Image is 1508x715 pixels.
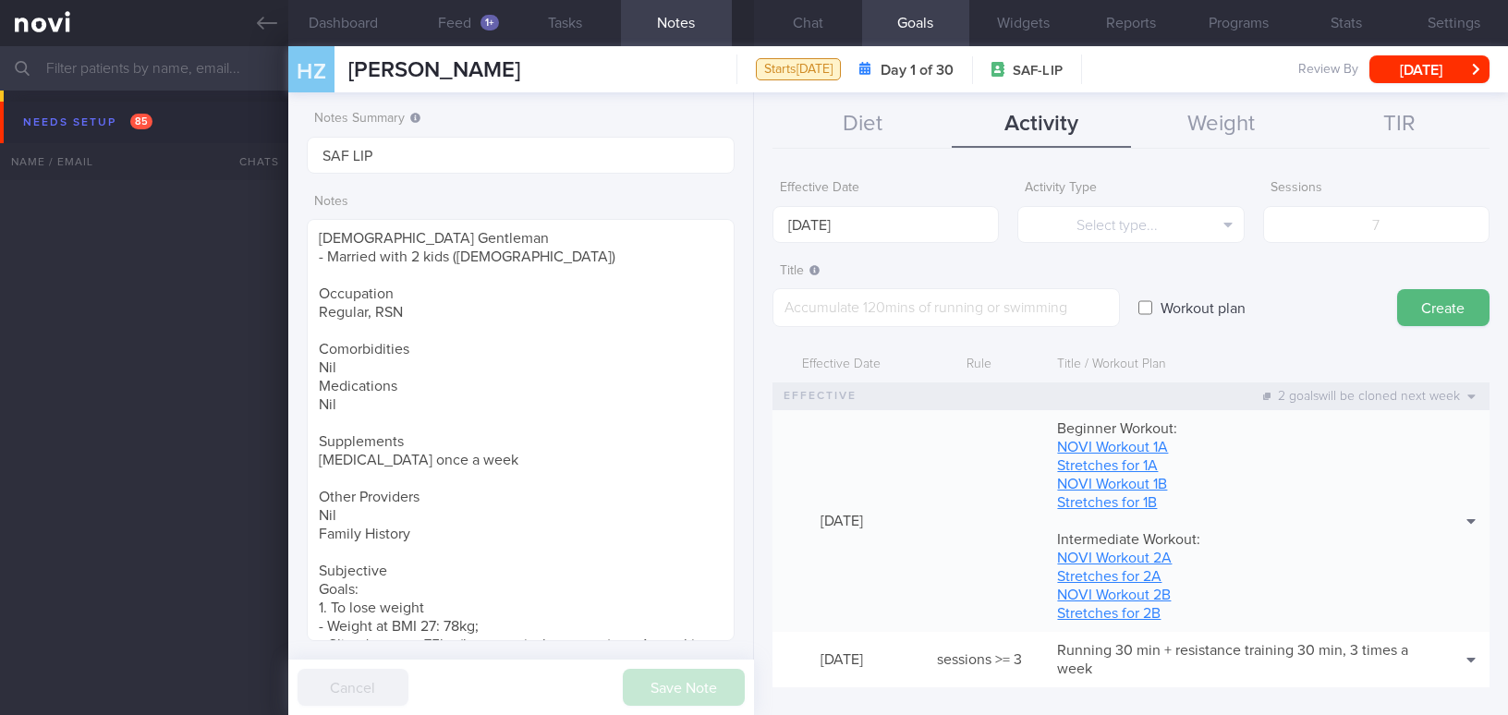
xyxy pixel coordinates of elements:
label: Notes [314,194,727,211]
a: NOVI Workout 1A [1057,440,1168,454]
button: [DATE] [1369,55,1490,83]
button: Create [1397,289,1490,326]
a: NOVI Workout 2B [1057,588,1171,602]
span: Review By [1298,62,1358,79]
span: SAF-LIP [1013,62,1063,80]
div: Chats [214,143,288,180]
button: TIR [1310,102,1490,148]
a: Stretches for 2B [1057,606,1161,621]
button: Activity [952,102,1131,148]
label: Workout plan [1151,289,1255,326]
span: Beginner Workout: [1057,421,1177,436]
div: 2 goals will be cloned next week [1254,383,1485,409]
a: Stretches for 2A [1057,569,1161,584]
div: Needs setup [18,110,157,135]
label: Activity Type [1025,180,1236,197]
span: Title [780,264,820,277]
strong: Day 1 of 30 [881,61,954,79]
label: Effective Date [780,180,991,197]
div: Effective Date [772,347,910,382]
span: [DATE] [821,652,863,667]
input: Select... [772,206,999,243]
div: 1+ [480,15,499,30]
button: Diet [772,102,952,148]
button: Weight [1131,102,1310,148]
a: Stretches for 1A [1057,458,1158,473]
div: HZ [276,35,346,106]
span: 85 [130,114,152,129]
span: Running 30 min + resistance training 30 min, 3 times a week [1057,643,1408,676]
div: sessions >= 3 [910,641,1048,678]
div: Starts [DATE] [756,58,841,81]
div: Rule [910,347,1048,382]
input: 7 [1263,206,1490,243]
a: NOVI Workout 2A [1057,551,1172,565]
span: [PERSON_NAME] [348,59,520,81]
div: Title / Workout Plan [1048,347,1425,382]
label: Sessions [1271,180,1482,197]
span: [DATE] [821,514,863,528]
span: Intermediate Workout: [1057,532,1200,547]
a: NOVI Workout 1B [1057,477,1167,491]
a: Stretches for 1B [1057,495,1157,510]
label: Notes Summary [314,111,727,127]
button: Select type... [1017,206,1244,243]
